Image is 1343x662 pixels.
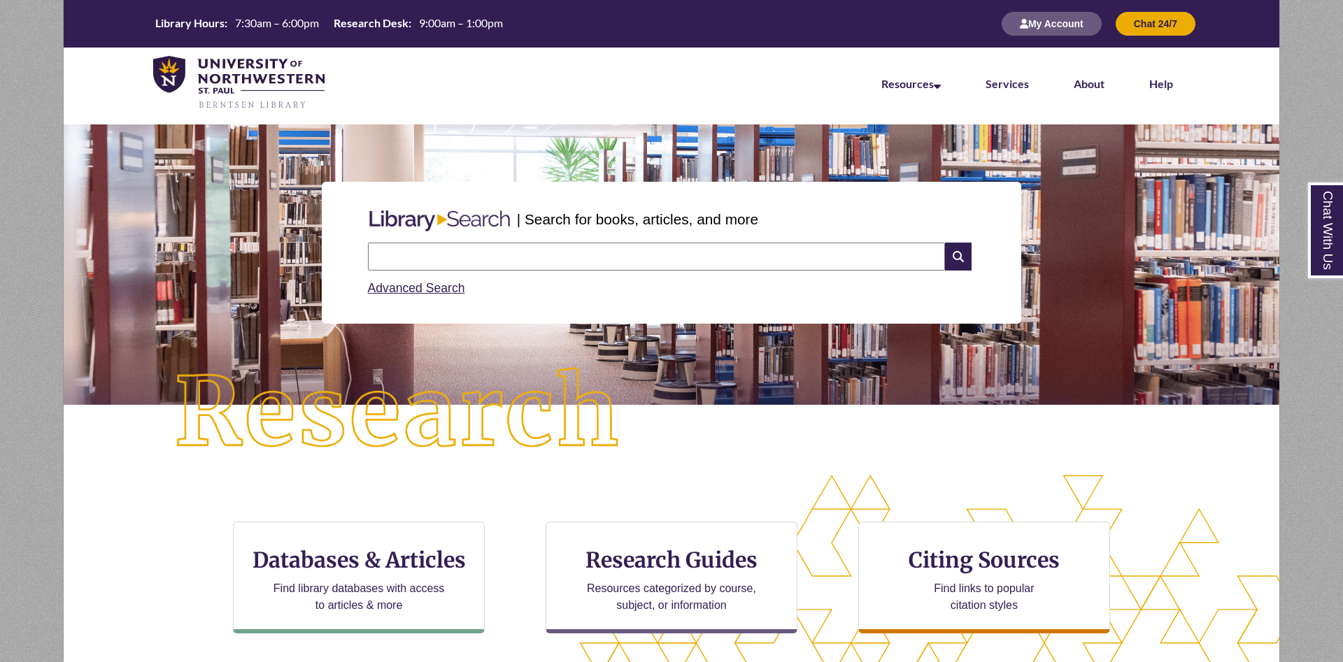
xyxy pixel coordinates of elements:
th: Research Desk: [328,15,413,31]
a: Services [986,77,1029,90]
a: Research Guides Resources categorized by course, subject, or information [546,521,797,633]
a: Hours Today [150,15,509,32]
th: Library Hours: [150,15,229,31]
a: My Account [1002,17,1102,29]
h3: Research Guides [557,547,786,573]
table: Hours Today [150,15,509,31]
a: Advanced Search [368,281,465,295]
a: Resources [881,77,941,90]
a: About [1074,77,1104,90]
img: UNWSP Library Logo [153,56,325,110]
button: My Account [1002,12,1102,36]
h3: Databases & Articles [245,547,473,573]
a: Chat 24/7 [1116,17,1195,29]
img: Research [125,318,671,508]
a: Citing Sources Find links to popular citation styles [858,521,1110,633]
p: Resources categorized by course, subject, or information [581,580,763,614]
button: Chat 24/7 [1116,12,1195,36]
i: Search [945,243,972,271]
h3: Citing Sources [899,547,1070,573]
img: Libary Search [362,205,517,237]
span: 7:30am – 6:00pm [235,16,319,29]
p: Find links to popular citation styles [916,580,1052,614]
span: 9:00am – 1:00pm [419,16,503,29]
a: Databases & Articles Find library databases with access to articles & more [233,521,485,633]
p: Find library databases with access to articles & more [268,580,450,614]
a: Help [1149,77,1173,90]
p: | Search for books, articles, and more [517,208,758,230]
